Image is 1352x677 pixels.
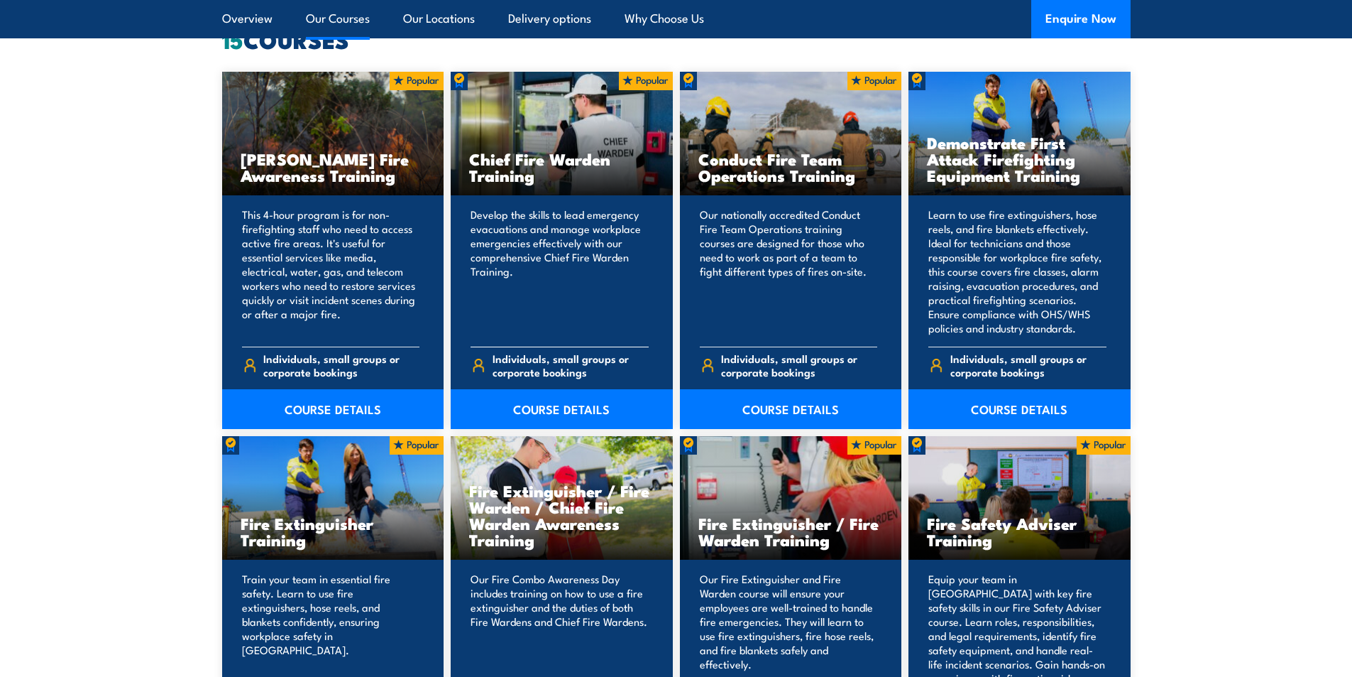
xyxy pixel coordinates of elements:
[241,151,426,183] h3: [PERSON_NAME] Fire Awareness Training
[469,482,654,548] h3: Fire Extinguisher / Fire Warden / Chief Fire Warden Awareness Training
[700,207,878,335] p: Our nationally accredited Conduct Fire Team Operations training courses are designed for those wh...
[927,134,1112,183] h3: Demonstrate First Attack Firefighting Equipment Training
[908,389,1131,429] a: COURSE DETAILS
[927,515,1112,548] h3: Fire Safety Adviser Training
[950,352,1106,379] span: Individuals, small groups or corporate bookings
[242,207,420,335] p: This 4-hour program is for non-firefighting staff who need to access active fire areas. It's usef...
[469,151,654,183] h3: Chief Fire Warden Training
[222,29,1131,49] h2: COURSES
[493,352,649,379] span: Individuals, small groups or corporate bookings
[721,352,877,379] span: Individuals, small groups or corporate bookings
[928,207,1106,335] p: Learn to use fire extinguishers, hose reels, and fire blankets effectively. Ideal for technicians...
[471,207,649,335] p: Develop the skills to lead emergency evacuations and manage workplace emergencies effectively wit...
[680,389,902,429] a: COURSE DETAILS
[222,21,243,57] strong: 15
[241,515,426,548] h3: Fire Extinguisher Training
[451,389,673,429] a: COURSE DETAILS
[222,389,444,429] a: COURSE DETAILS
[698,515,884,548] h3: Fire Extinguisher / Fire Warden Training
[263,352,419,379] span: Individuals, small groups or corporate bookings
[698,151,884,183] h3: Conduct Fire Team Operations Training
